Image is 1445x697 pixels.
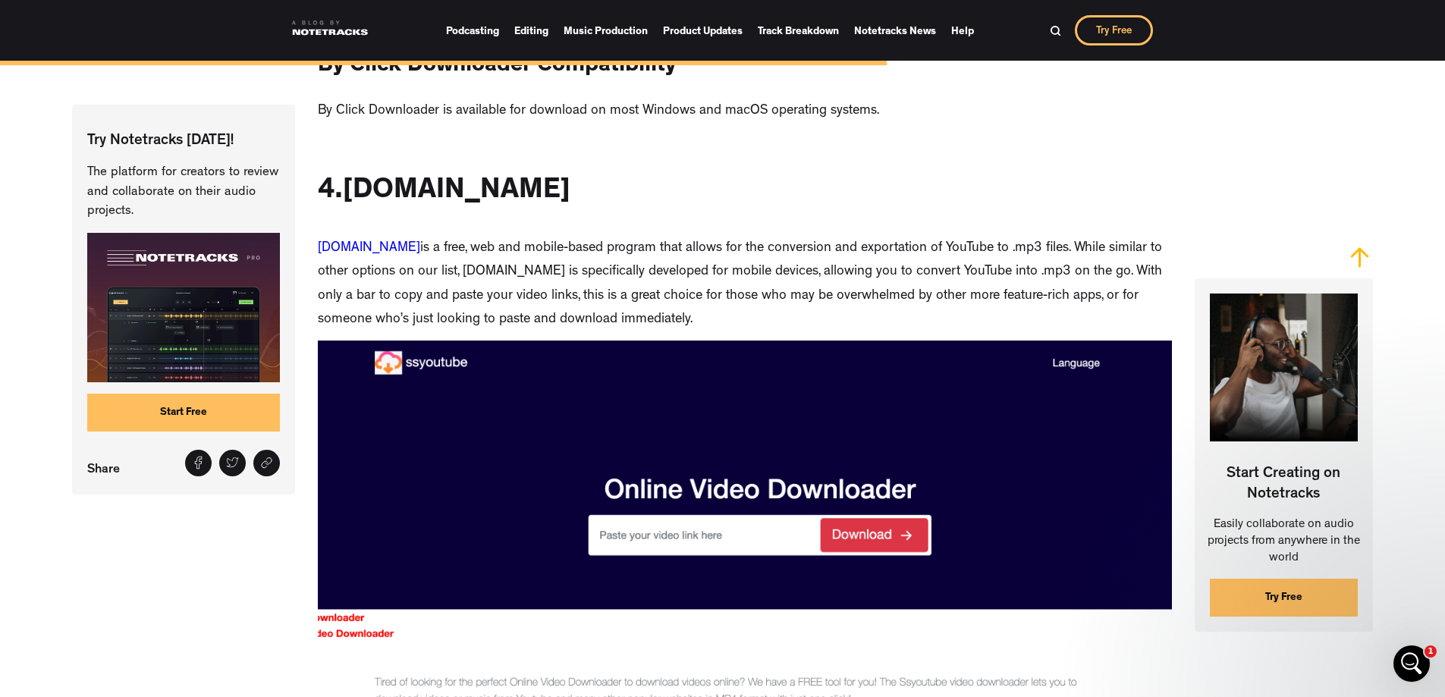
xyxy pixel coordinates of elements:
[318,100,879,124] p: By Click Downloader is available for download on most Windows and macOS operating systems.
[446,20,499,42] a: Podcasting
[260,457,273,469] img: Share link icon
[951,20,974,42] a: Help
[87,457,127,479] p: Share
[318,237,1172,333] p: is a free, web and mobile-based program that allows for the conversion and exportation of YouTube...
[87,131,279,152] p: Try Notetracks [DATE]!
[758,20,839,42] a: Track Breakdown
[564,20,648,42] a: Music Production
[1050,25,1061,36] img: Search Bar
[343,177,570,206] strong: [DOMAIN_NAME]
[318,242,420,256] a: [DOMAIN_NAME]
[854,20,936,42] a: Notetracks News
[318,174,570,211] h2: 4.
[1142,441,1445,641] iframe: Intercom notifications message
[514,20,548,42] a: Editing
[219,450,246,476] a: Tweet
[1075,15,1153,46] a: Try Free
[1425,645,1437,658] span: 1
[185,450,212,476] a: Share on Facebook
[663,20,743,42] a: Product Updates
[87,393,279,431] a: Start Free
[87,163,279,221] p: The platform for creators to review and collaborate on their audio projects.
[1393,645,1430,682] iframe: Intercom live chat
[318,53,676,82] h3: By Click Downloader Compatibility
